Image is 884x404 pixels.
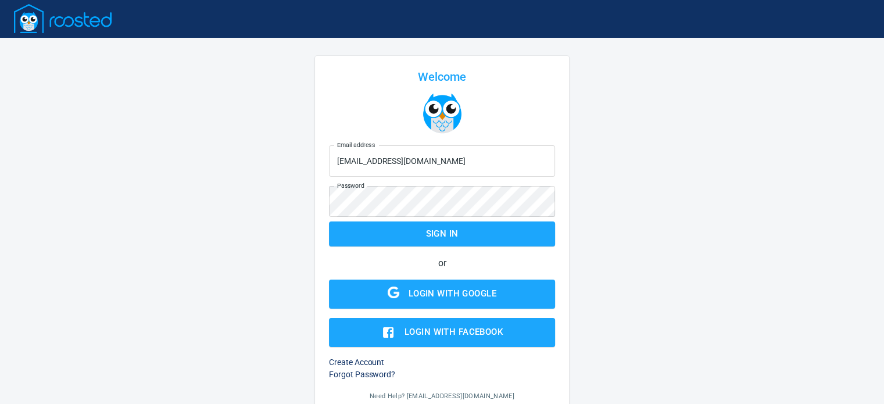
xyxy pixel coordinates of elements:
button: Google LogoLogin with Google [329,280,555,309]
div: Welcome [329,70,555,84]
h6: Forgot Password? [329,369,555,381]
h6: or [329,256,555,270]
button: Sign in [329,221,555,246]
img: Logo [14,4,112,33]
button: Login with Facebook [329,318,555,347]
span: Sign in [342,226,542,241]
img: Google Logo [388,287,399,298]
span: Need Help? [EMAIL_ADDRESS][DOMAIN_NAME] [370,392,514,400]
h6: Create Account [329,356,555,369]
img: Logo [422,93,463,134]
div: Login with Google [409,286,496,301]
div: Login with Facebook [405,324,503,339]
